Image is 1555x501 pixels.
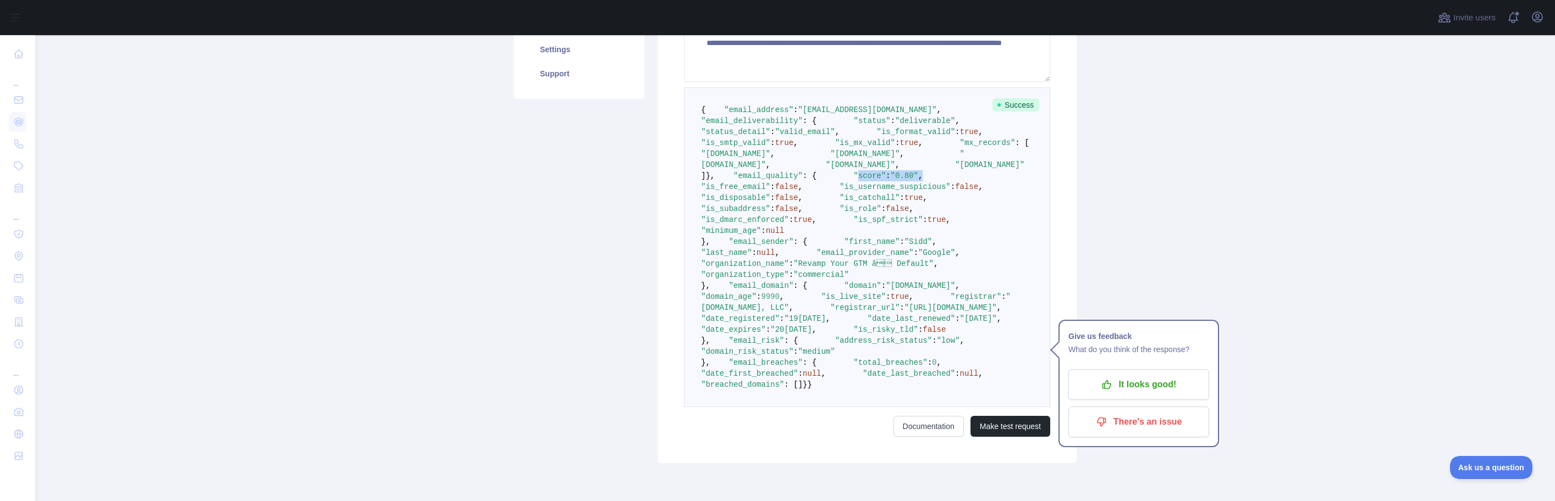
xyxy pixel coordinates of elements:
span: "is_disposable" [701,193,770,202]
span: : [881,281,886,290]
span: "is_dmarc_enforced" [701,215,789,224]
span: , [909,204,913,213]
span: "is_mx_valid" [835,138,895,147]
button: Invite users [1436,9,1498,26]
span: , [798,193,802,202]
span: : [918,325,923,334]
span: 9990 [761,292,780,301]
span: , [955,116,960,125]
span: "low" [937,336,960,345]
span: , [955,248,960,257]
span: , [978,369,983,378]
span: Success [992,98,1039,112]
span: , [960,336,964,345]
span: "email_address" [724,105,793,114]
span: , [900,149,904,158]
span: : { [803,116,817,125]
span: "deliverable" [895,116,955,125]
span: , [955,281,960,290]
span: : [798,369,802,378]
span: }, [701,336,710,345]
span: }, [705,171,715,180]
span: "date_expires" [701,325,766,334]
span: , [937,358,941,367]
span: : { [803,171,817,180]
span: "last_name" [701,248,752,257]
span: true [793,215,812,224]
p: What do you think of the response? [1068,343,1209,356]
span: } [807,380,812,389]
span: "email_breaches" [729,358,802,367]
span: , [937,105,941,114]
span: : [955,369,960,378]
span: : [900,193,904,202]
span: "domain_age" [701,292,757,301]
button: Make test request [971,416,1050,437]
span: , [918,171,923,180]
span: "minimum_age" [701,226,761,235]
span: : [770,182,775,191]
span: "total_breaches" [853,358,927,367]
span: "medium" [798,347,835,356]
span: : [793,105,798,114]
span: , [826,314,830,323]
span: "organization_type" [701,270,789,279]
span: : [886,171,890,180]
span: "email_deliverability" [701,116,803,125]
span: , [923,193,927,202]
span: "[DATE]" [960,314,997,323]
span: : [891,116,895,125]
span: "Sidd" [905,237,932,246]
span: : [] [784,380,803,389]
span: , [812,215,817,224]
span: , [798,182,802,191]
span: : [770,193,775,202]
span: , [909,292,913,301]
span: "email_quality" [734,171,803,180]
span: "19[DATE] [784,314,826,323]
span: "is_role" [840,204,881,213]
a: Support [527,62,631,86]
div: ... [9,66,26,88]
span: : [770,204,775,213]
span: }, [701,237,710,246]
span: "is_catchall" [840,193,900,202]
span: null [766,226,785,235]
span: "first_name" [844,237,900,246]
span: : [770,138,775,147]
span: : [1001,292,1006,301]
span: "[DOMAIN_NAME]" [955,160,1024,169]
span: "is_live_site" [821,292,886,301]
span: , [978,182,983,191]
span: false [775,182,798,191]
span: true [905,193,923,202]
span: : { [793,237,807,246]
span: } [803,380,807,389]
span: : [900,237,904,246]
span: "date_registered" [701,314,780,323]
span: : [886,292,890,301]
span: "is_username_suspicious" [840,182,951,191]
span: "is_spf_strict" [853,215,923,224]
span: , [798,204,802,213]
span: : [895,138,900,147]
iframe: Toggle Customer Support [1450,456,1533,479]
span: : [752,248,756,257]
span: "[DOMAIN_NAME]" [830,149,900,158]
span: "domain_risk_status" [701,347,793,356]
span: "registrar_url" [830,303,900,312]
span: "mx_records" [960,138,1016,147]
span: , [780,292,784,301]
a: Documentation [894,416,964,437]
span: "date_first_breached" [701,369,798,378]
span: "[EMAIL_ADDRESS][DOMAIN_NAME]" [798,105,936,114]
span: : [923,215,927,224]
span: : [761,226,765,235]
span: : [932,336,936,345]
span: , [770,149,775,158]
span: null [803,369,821,378]
span: }, [701,358,710,367]
span: , [821,369,825,378]
span: "date_last_renewed" [867,314,955,323]
span: { [701,105,705,114]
